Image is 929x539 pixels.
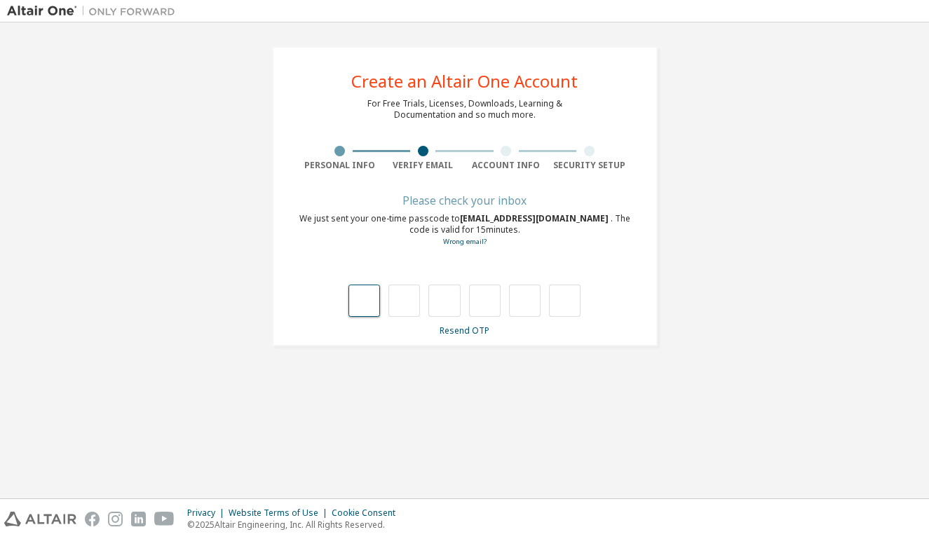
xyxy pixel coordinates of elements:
div: Personal Info [299,160,382,171]
div: Website Terms of Use [229,507,332,519]
a: Go back to the registration form [443,237,487,246]
div: Account Info [465,160,548,171]
img: altair_logo.svg [4,512,76,526]
div: We just sent your one-time passcode to . The code is valid for 15 minutes. [299,213,631,247]
p: © 2025 Altair Engineering, Inc. All Rights Reserved. [187,519,404,531]
a: Resend OTP [440,325,489,336]
img: linkedin.svg [131,512,146,526]
img: youtube.svg [154,512,175,526]
span: [EMAIL_ADDRESS][DOMAIN_NAME] [460,212,611,224]
div: Verify Email [381,160,465,171]
div: Security Setup [548,160,631,171]
img: Altair One [7,4,182,18]
div: Create an Altair One Account [351,73,578,90]
img: instagram.svg [108,512,123,526]
img: facebook.svg [85,512,100,526]
div: For Free Trials, Licenses, Downloads, Learning & Documentation and so much more. [367,98,562,121]
div: Privacy [187,507,229,519]
div: Please check your inbox [299,196,631,205]
div: Cookie Consent [332,507,404,519]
